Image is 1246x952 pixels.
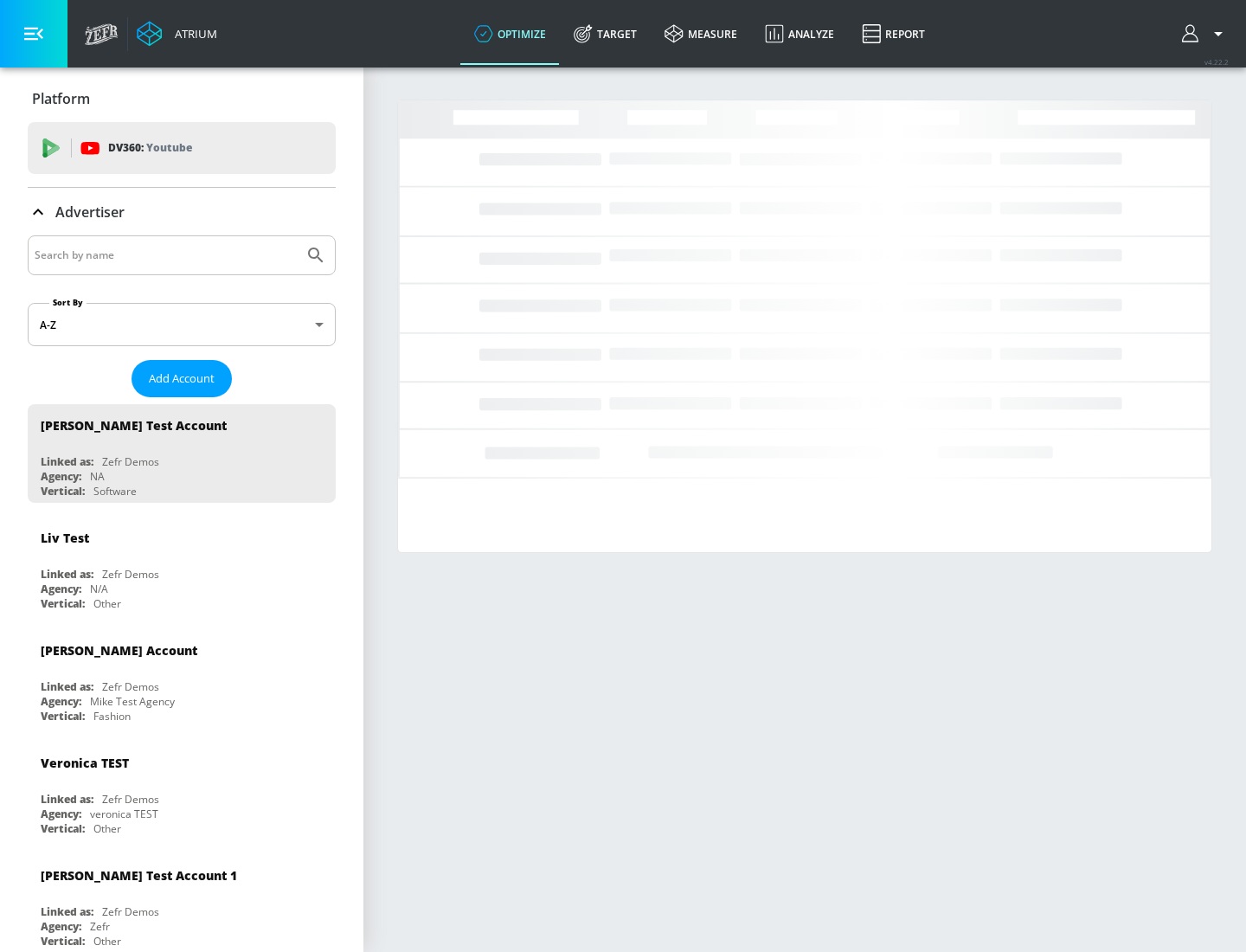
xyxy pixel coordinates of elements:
[146,138,192,157] p: Youtube
[41,694,81,709] div: Agency:
[32,89,90,108] p: Platform
[41,807,81,821] div: Agency:
[28,629,336,728] div: [PERSON_NAME] AccountLinked as:Zefr DemosAgency:Mike Test AgencyVertical:Fashion
[1204,57,1229,67] span: v 4.22.2
[41,642,197,659] div: [PERSON_NAME] Account
[102,792,159,807] div: Zefr Demos
[28,303,336,346] div: A-Z
[41,709,85,724] div: Vertical:
[93,596,121,611] div: Other
[90,582,108,596] div: N/A
[560,3,651,65] a: Target
[28,404,336,503] div: [PERSON_NAME] Test AccountLinked as:Zefr DemosAgency:NAVertical:Software
[41,904,93,919] div: Linked as:
[49,297,87,308] label: Sort By
[55,203,125,222] p: Advertiser
[93,934,121,949] div: Other
[41,755,129,771] div: Veronica TEST
[90,919,110,934] div: Zefr
[41,934,85,949] div: Vertical:
[90,807,158,821] div: veronica TEST
[41,867,237,884] div: [PERSON_NAME] Test Account 1
[137,21,217,47] a: Atrium
[651,3,751,65] a: measure
[41,821,85,836] div: Vertical:
[28,517,336,615] div: Liv TestLinked as:Zefr DemosAgency:N/AVertical:Other
[41,469,81,484] div: Agency:
[28,742,336,840] div: Veronica TESTLinked as:Zefr DemosAgency:veronica TESTVertical:Other
[168,26,217,42] div: Atrium
[149,369,215,389] span: Add Account
[41,596,85,611] div: Vertical:
[102,904,159,919] div: Zefr Demos
[93,484,137,499] div: Software
[90,469,105,484] div: NA
[41,530,89,546] div: Liv Test
[41,679,93,694] div: Linked as:
[41,417,227,434] div: [PERSON_NAME] Test Account
[41,567,93,582] div: Linked as:
[28,122,336,174] div: DV360: Youtube
[460,3,560,65] a: optimize
[848,3,939,65] a: Report
[102,679,159,694] div: Zefr Demos
[41,582,81,596] div: Agency:
[102,567,159,582] div: Zefr Demos
[35,244,297,267] input: Search by name
[41,484,85,499] div: Vertical:
[41,454,93,469] div: Linked as:
[93,709,131,724] div: Fashion
[41,919,81,934] div: Agency:
[102,454,159,469] div: Zefr Demos
[93,821,121,836] div: Other
[90,694,175,709] div: Mike Test Agency
[132,360,232,397] button: Add Account
[751,3,848,65] a: Analyze
[28,74,336,123] div: Platform
[28,188,336,236] div: Advertiser
[41,792,93,807] div: Linked as:
[108,138,192,158] p: DV360:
